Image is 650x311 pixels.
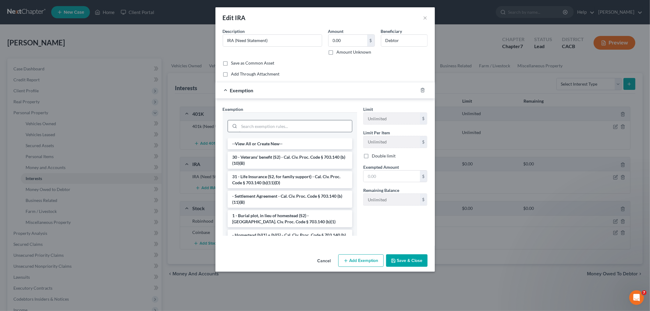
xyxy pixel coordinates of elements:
button: Cancel [313,255,336,267]
input: -- [364,136,420,148]
label: Amount Unknown [337,49,371,55]
div: $ [420,171,427,182]
div: Edit IRA [223,13,246,22]
li: 1 - Burial plot, in lieu of homestead (S2) - [GEOGRAPHIC_DATA]. Civ. Proc. Code § 703.140 (b)(1) [228,210,352,227]
input: 0.00 [329,35,367,46]
div: $ [420,113,427,124]
input: 0.00 [364,171,420,182]
li: 30 - Veterans' benefit (S2) - Cal. Civ. Proc. Code § 703.140 (b)(10)(B) [228,152,352,169]
span: 7 [642,290,647,295]
span: Exemption [223,107,243,112]
input: -- [381,35,427,46]
span: Exemption [230,87,254,93]
label: Beneficiary [381,28,402,34]
button: × [423,14,428,21]
button: Save & Close [386,254,428,267]
div: $ [367,35,375,46]
input: -- [364,194,420,205]
div: $ [420,194,427,205]
label: Amount [328,28,344,34]
label: Double limit [372,153,396,159]
label: Save as Common Asset [231,60,275,66]
div: $ [420,136,427,148]
li: - Homestead (b)(1) + (b)(5) - Cal. Civ. Proc. Code § 703.140 (b)(1)(b)(5) [228,230,352,247]
input: -- [364,113,420,124]
label: Add Through Attachment [231,71,280,77]
li: 31 - Life Insurance (S2, for family support) - Cal. Civ. Proc. Code § 703.140 (b)(11)(D) [228,171,352,188]
input: Search exemption rules... [239,120,352,132]
span: Exempted Amount [363,164,399,170]
li: --View All or Create New-- [228,138,352,149]
input: Describe... [223,35,322,46]
button: Add Exemption [338,254,384,267]
span: Limit [363,107,373,112]
label: Limit Per Item [363,129,390,136]
li: - Settlement Agreement - Cal. Civ. Proc. Code § 703.140 (b)(11)(B) [228,191,352,208]
span: Description [223,29,245,34]
iframe: Intercom live chat [629,290,644,305]
label: Remaining Balance [363,187,399,193]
